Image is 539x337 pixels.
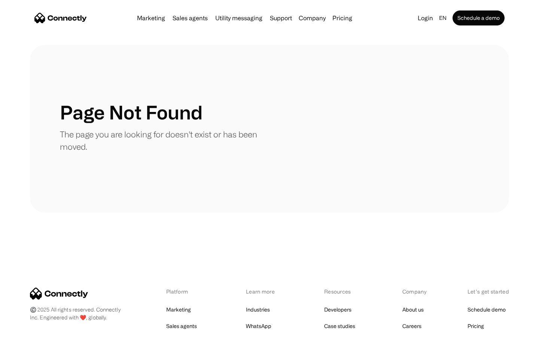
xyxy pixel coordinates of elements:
[402,304,424,315] a: About us
[60,101,202,124] h1: Page Not Found
[324,321,355,331] a: Case studies
[415,13,436,23] a: Login
[246,321,271,331] a: WhatsApp
[324,288,363,295] div: Resources
[134,15,168,21] a: Marketing
[267,15,295,21] a: Support
[468,304,506,315] a: Schedule demo
[15,324,45,334] ul: Language list
[299,13,326,23] div: Company
[246,304,270,315] a: Industries
[166,304,191,315] a: Marketing
[453,10,505,25] a: Schedule a demo
[402,288,429,295] div: Company
[324,304,351,315] a: Developers
[329,15,355,21] a: Pricing
[166,321,197,331] a: Sales agents
[402,321,421,331] a: Careers
[212,15,265,21] a: Utility messaging
[468,321,484,331] a: Pricing
[246,288,285,295] div: Learn more
[166,288,207,295] div: Platform
[7,323,45,334] aside: Language selected: English
[439,13,447,23] div: en
[468,288,509,295] div: Let’s get started
[60,128,269,153] p: The page you are looking for doesn't exist or has been moved.
[170,15,211,21] a: Sales agents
